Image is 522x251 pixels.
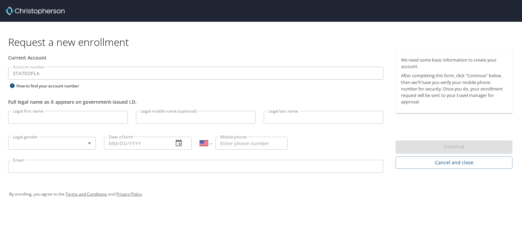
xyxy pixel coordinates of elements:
[8,54,383,61] div: Current Account
[5,7,65,15] img: cbt logo
[401,72,507,105] p: After completing this form, click "Continue" below, then we'll have you verify your mobile phone ...
[8,98,383,105] div: Full legal name as it appears on government-issued I.D.
[8,82,93,90] div: How to find your account number
[401,158,507,167] span: Cancel and close
[8,137,96,150] div: ​
[116,191,142,197] a: Privacy Policy
[8,35,518,49] h1: Request a new enrollment
[104,137,168,150] input: MM/DD/YYYY
[401,57,507,70] p: We need some basic information to create your account.
[215,137,288,150] input: Enter phone number
[396,156,512,169] button: Cancel and close
[66,191,107,197] a: Terms and Conditions
[9,186,513,203] div: By enrolling, you agree to the and .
